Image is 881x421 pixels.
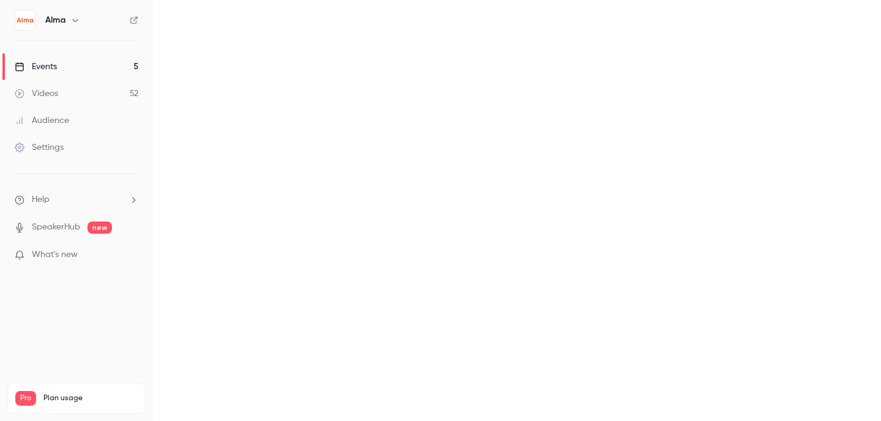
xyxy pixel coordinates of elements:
span: Pro [15,391,36,406]
iframe: Noticeable Trigger [124,250,138,261]
a: SpeakerHub [32,221,80,234]
img: Alma [15,10,35,30]
span: What's new [32,248,78,261]
div: Settings [15,141,64,154]
div: Events [15,61,57,73]
div: Videos [15,88,58,100]
div: Audience [15,114,69,127]
span: Plan usage [43,393,138,403]
span: Help [32,193,50,206]
h6: Alma [45,14,65,26]
span: new [87,222,112,234]
li: help-dropdown-opener [15,193,138,206]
